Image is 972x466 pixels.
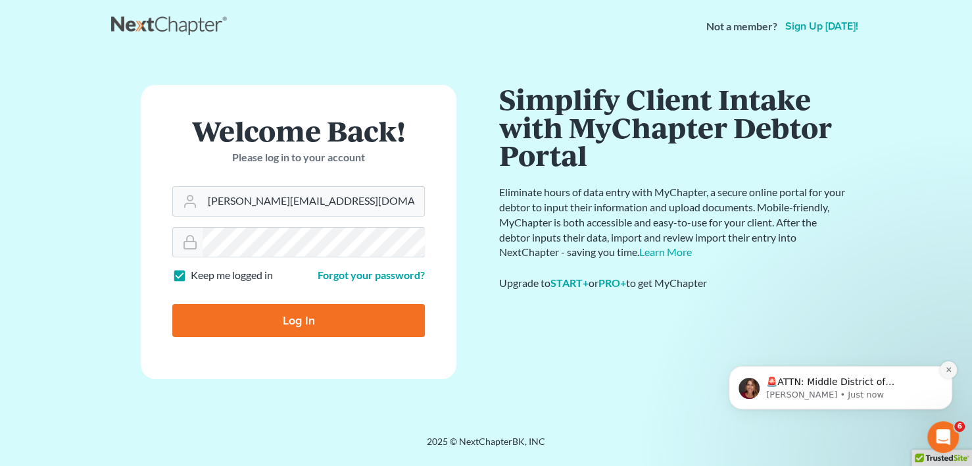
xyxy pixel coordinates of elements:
[203,187,424,216] input: Email Address
[111,435,861,459] div: 2025 © NextChapterBK, INC
[550,276,589,289] a: START+
[172,116,425,145] h1: Welcome Back!
[20,83,243,126] div: message notification from Katie, Just now. 🚨ATTN: Middle District of Florida The court has added ...
[499,276,848,291] div: Upgrade to or to get MyChapter
[231,78,248,95] button: Dismiss notification
[927,421,959,453] iframe: Intercom live chat
[639,246,692,258] a: Learn More
[30,95,51,116] img: Profile image for Katie
[57,93,227,106] p: 🚨ATTN: Middle District of [US_STATE] The court has added a new Credit Counseling Field that we ne...
[499,185,848,260] p: Eliminate hours of data entry with MyChapter, a secure online portal for your debtor to input the...
[191,268,273,283] label: Keep me logged in
[318,269,425,281] a: Forgot your password?
[172,304,425,337] input: Log In
[598,276,626,289] a: PRO+
[954,421,965,432] span: 6
[709,283,972,430] iframe: Intercom notifications message
[172,150,425,165] p: Please log in to your account
[783,21,861,32] a: Sign up [DATE]!
[57,106,227,118] p: Message from Katie, sent Just now
[499,85,848,169] h1: Simplify Client Intake with MyChapter Debtor Portal
[706,19,777,34] strong: Not a member?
